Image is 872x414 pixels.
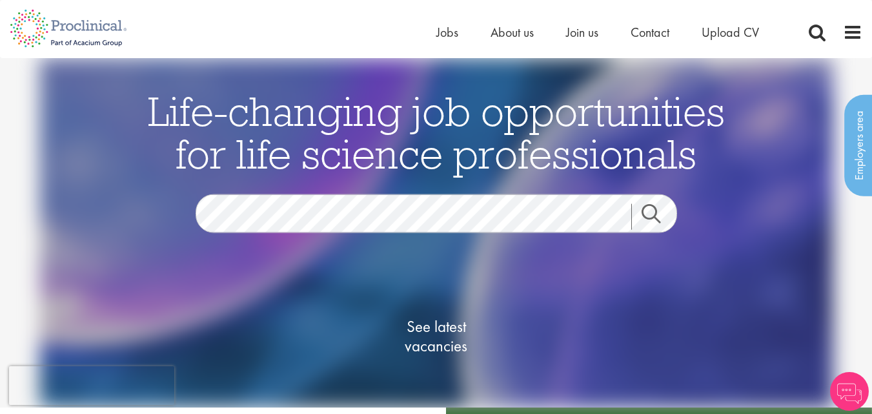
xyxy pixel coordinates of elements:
[566,24,598,41] a: Join us
[372,265,501,407] a: See latestvacancies
[491,24,534,41] a: About us
[631,24,669,41] a: Contact
[9,366,174,405] iframe: reCAPTCHA
[631,203,687,229] a: Job search submit button
[372,316,501,355] span: See latest vacancies
[702,24,759,41] a: Upload CV
[436,24,458,41] a: Jobs
[39,58,833,408] img: candidate home
[148,85,725,179] span: Life-changing job opportunities for life science professionals
[830,372,869,411] img: Chatbot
